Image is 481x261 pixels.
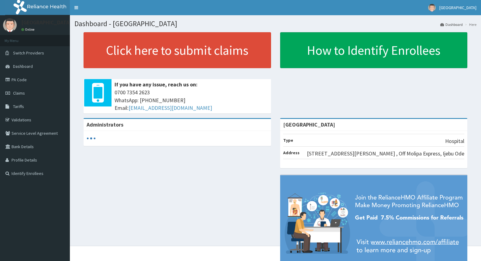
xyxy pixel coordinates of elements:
p: Hospital [445,137,464,145]
a: How to Identify Enrollees [280,32,468,68]
span: [GEOGRAPHIC_DATA] [439,5,476,10]
b: Address [283,150,300,155]
strong: [GEOGRAPHIC_DATA] [283,121,335,128]
img: User Image [3,18,17,32]
svg: audio-loading [87,134,96,143]
span: Tariffs [13,104,24,109]
b: If you have any issue, reach us on: [115,81,198,88]
p: [STREET_ADDRESS][PERSON_NAME] , Off Molipa Express, Ijebu Ode [307,150,464,158]
span: Dashboard [13,64,33,69]
a: Click here to submit claims [84,32,271,68]
a: Dashboard [440,22,463,27]
p: [GEOGRAPHIC_DATA] [21,20,71,25]
span: Switch Providers [13,50,44,56]
span: Claims [13,90,25,96]
span: 0700 7354 2623 WhatsApp: [PHONE_NUMBER] Email: [115,89,268,112]
li: Here [463,22,476,27]
b: Type [283,137,293,143]
img: User Image [428,4,436,12]
h1: Dashboard - [GEOGRAPHIC_DATA] [74,20,476,28]
b: Administrators [87,121,123,128]
a: [EMAIL_ADDRESS][DOMAIN_NAME] [129,104,212,111]
a: Online [21,27,36,32]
